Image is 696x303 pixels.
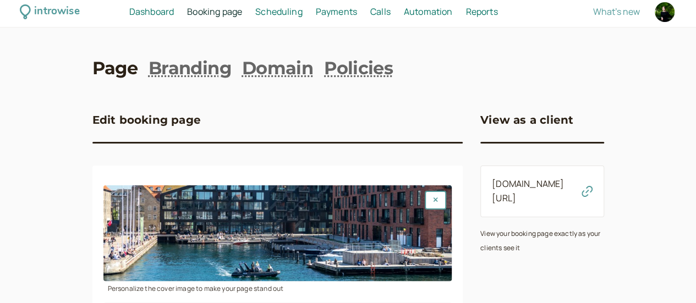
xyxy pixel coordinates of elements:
a: Reports [465,5,497,19]
a: Page [92,56,138,81]
span: What's new [593,5,640,18]
div: introwise [34,3,79,20]
a: Booking page [187,5,242,19]
button: What's new [593,7,640,16]
span: Automation [404,5,453,18]
a: Domain [242,56,313,81]
a: Policies [324,56,393,81]
span: Reports [465,5,497,18]
span: Dashboard [129,5,174,18]
h3: Edit booking page [92,111,201,129]
button: Remove [425,191,446,210]
a: Branding [149,56,231,81]
div: Personalize the cover image to make your page stand out [103,281,452,294]
iframe: Chat Widget [641,250,696,303]
a: Account [653,1,676,24]
span: Booking page [187,5,242,18]
a: Payments [316,5,357,19]
a: Automation [404,5,453,19]
a: [DOMAIN_NAME][URL] [492,178,564,204]
span: Calls [370,5,391,18]
h3: View as a client [480,111,573,129]
span: Scheduling [255,5,303,18]
a: Scheduling [255,5,303,19]
span: Payments [316,5,357,18]
small: View your booking page exactly as your clients see it [480,229,600,252]
a: Dashboard [129,5,174,19]
a: Calls [370,5,391,19]
a: introwise [20,3,80,20]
